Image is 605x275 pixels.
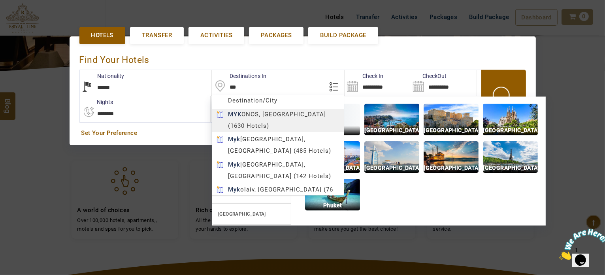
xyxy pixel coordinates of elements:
img: img [483,104,538,135]
a: Packages [249,27,303,44]
span: Hotels [91,31,113,40]
label: Check In [345,72,383,80]
label: Rooms [211,98,246,106]
div: Find Your Hotels [79,46,526,70]
a: [GEOGRAPHIC_DATA] [212,203,291,225]
div: ONOS, [GEOGRAPHIC_DATA] (1630 Hotels) [212,109,344,132]
span: Packages [261,31,292,40]
div: [GEOGRAPHIC_DATA], [GEOGRAPHIC_DATA] (485 Hotels) [212,134,344,157]
p: [GEOGRAPHIC_DATA] [424,126,479,135]
b: [GEOGRAPHIC_DATA] [218,211,266,217]
img: img [364,104,419,135]
p: [GEOGRAPHIC_DATA] [364,163,419,173]
img: img [424,141,479,173]
span: Activities [200,31,232,40]
a: Set Your Preference [81,129,524,137]
span: Build Package [320,31,366,40]
b: Myk [228,161,240,168]
a: Transfer [130,27,184,44]
div: Destination/City [212,95,344,106]
a: Activities [188,27,244,44]
span: 1 [3,3,6,10]
a: Hotels [79,27,125,44]
p: [GEOGRAPHIC_DATA] [305,163,360,173]
span: Transfer [142,31,172,40]
p: Phuket [305,201,360,210]
label: Nationality [80,72,124,80]
label: nights [79,98,113,106]
img: img [424,104,479,135]
b: Myk [228,186,240,193]
img: img [364,141,419,173]
div: [GEOGRAPHIC_DATA], [GEOGRAPHIC_DATA] (142 Hotels) [212,159,344,182]
div: olaiv, [GEOGRAPHIC_DATA] (76 Hotels) [212,184,344,207]
b: Myk [228,136,240,143]
b: MYK [228,111,241,118]
p: [GEOGRAPHIC_DATA] [424,163,479,173]
label: Destinations In [212,72,266,80]
input: Search [411,70,477,96]
img: Chat attention grabber [3,3,52,34]
input: Search [345,70,411,96]
p: [GEOGRAPHIC_DATA] [364,126,419,135]
iframe: chat widget [556,226,605,263]
p: [GEOGRAPHIC_DATA] [483,163,538,173]
img: img [483,141,538,173]
a: Build Package [308,27,378,44]
label: CheckOut [411,72,447,80]
p: [GEOGRAPHIC_DATA] [483,126,538,135]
